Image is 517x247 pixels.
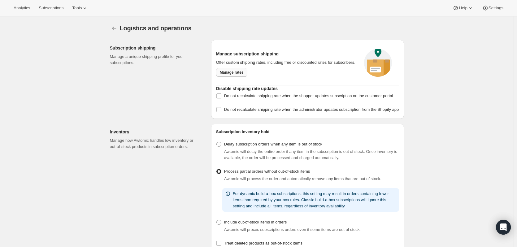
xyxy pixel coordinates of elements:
[216,51,357,57] h2: Manage subscription shipping
[233,191,397,209] p: For dynamic build-a-box subscriptions, this setting may result in orders containing fewer items t...
[224,227,361,232] span: Awtomic will proces subscriptions orders even if some items are out of stock.
[224,107,399,112] span: Do not recalculate shipping rate when the administrator updates subscription from the Shopify app
[110,24,119,32] button: Settings
[110,45,201,51] h2: Subscription shipping
[216,59,357,66] p: Offer custom shipping rates, including free or discounted rates for subscribers.
[224,241,302,245] span: Treat deleted products as out-of-stock items
[35,4,67,12] button: Subscriptions
[10,4,34,12] button: Analytics
[68,4,92,12] button: Tools
[120,25,192,32] span: Logistics and operations
[216,85,399,92] h2: Disable shipping rate updates
[479,4,507,12] button: Settings
[220,70,244,75] span: Manage rates
[14,6,30,11] span: Analytics
[224,176,381,181] span: Awtomic will process the order and automatically remove any items that are out of stock.
[224,142,322,146] span: Delay subscription orders when any item is out of stock
[216,68,247,77] a: Manage rates
[110,137,201,150] p: Manage how Awtomic handles low inventory or out-of-stock products in subscription orders.
[496,220,511,235] div: Open Intercom Messenger
[224,220,287,224] span: Include out-of-stock items in orders
[110,129,201,135] h2: Inventory
[39,6,63,11] span: Subscriptions
[459,6,467,11] span: Help
[216,129,399,135] h2: Subscription inventory hold
[224,149,397,160] span: Awtomic will delay the entire order if any item in the subscription is out of stock. Once invento...
[110,54,201,66] p: Manage a unique shipping profile for your subscriptions.
[224,93,393,98] span: Do not recalculate shipping rate when the shopper updates subscription on the customer portal
[224,169,310,174] span: Process partial orders without out-of-stock items
[489,6,503,11] span: Settings
[72,6,82,11] span: Tools
[449,4,477,12] button: Help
